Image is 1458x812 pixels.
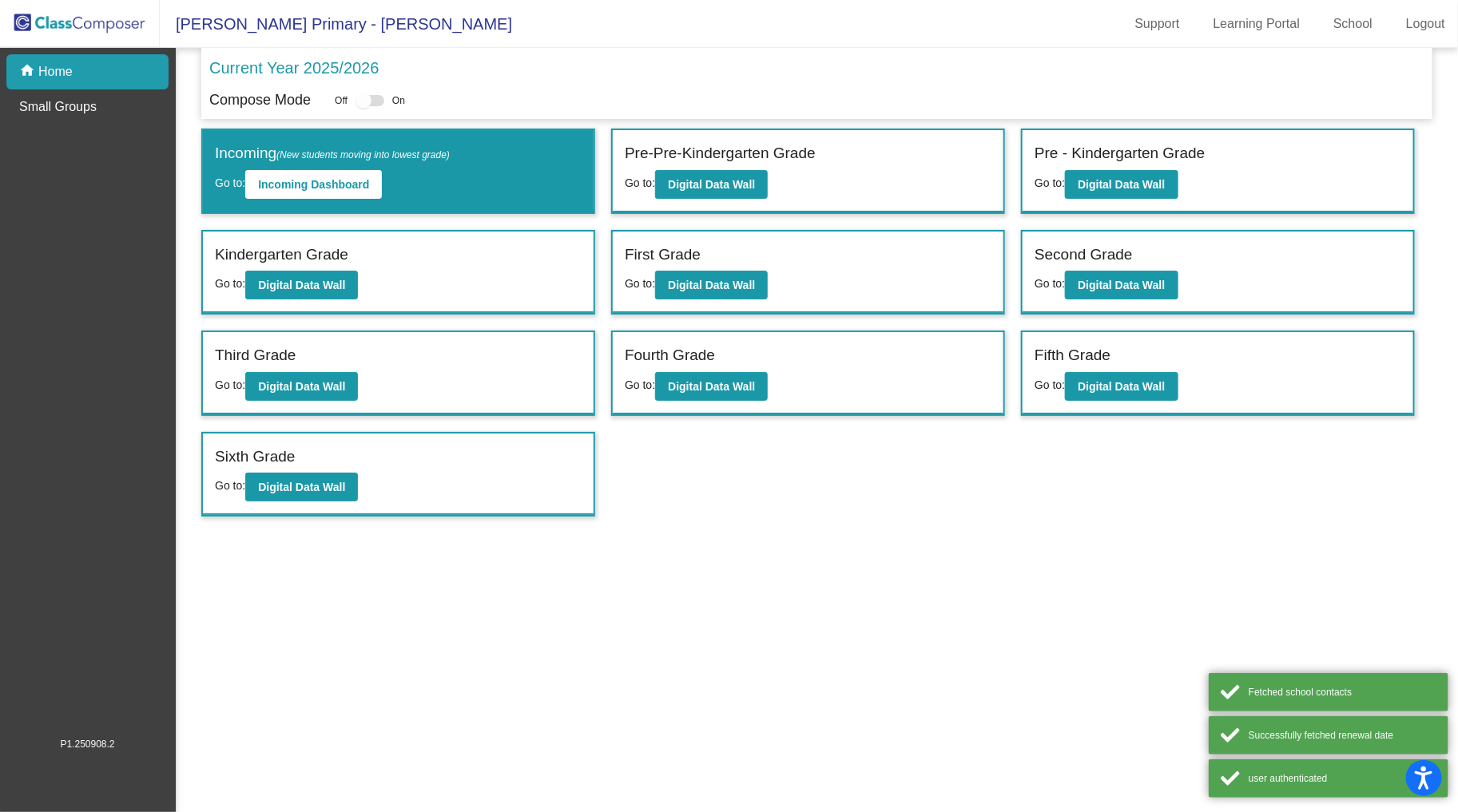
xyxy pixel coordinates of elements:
button: Digital Data Wall [655,372,768,401]
b: Digital Data Wall [258,380,345,393]
b: Digital Data Wall [668,178,755,191]
span: Go to: [1035,277,1065,290]
div: user authenticated [1249,771,1436,786]
b: Digital Data Wall [668,380,755,393]
label: Incoming [215,142,450,165]
button: Incoming Dashboard [245,170,382,199]
span: Go to: [1035,378,1065,391]
span: (New students moving into lowest grade) [276,149,450,160]
button: Digital Data Wall [1065,271,1178,299]
label: Pre - Kindergarten Grade [1035,142,1205,165]
span: Go to: [215,277,245,290]
a: School [1321,11,1385,37]
label: Third Grade [215,344,296,367]
span: Go to: [625,378,655,391]
span: [PERSON_NAME] Primary - [PERSON_NAME] [160,11,512,37]
label: Pre-Pre-Kindergarten Grade [625,142,816,165]
span: Go to: [215,479,245,492]
button: Digital Data Wall [1065,372,1178,401]
label: First Grade [625,244,701,267]
b: Digital Data Wall [258,481,345,493]
a: Support [1122,11,1193,37]
b: Digital Data Wall [1078,380,1165,393]
b: Digital Data Wall [1078,279,1165,291]
span: Go to: [625,176,655,189]
button: Digital Data Wall [1065,170,1178,199]
button: Digital Data Wall [245,372,358,401]
p: Small Groups [19,97,97,117]
b: Incoming Dashboard [258,178,369,191]
button: Digital Data Wall [245,271,358,299]
label: Second Grade [1035,244,1133,267]
b: Digital Data Wall [258,279,345,291]
div: Fetched school contacts [1249,685,1436,699]
b: Digital Data Wall [1078,178,1165,191]
span: Go to: [625,277,655,290]
label: Sixth Grade [215,446,295,469]
div: Successfully fetched renewal date [1249,728,1436,743]
span: Go to: [215,378,245,391]
span: Go to: [215,176,245,189]
label: Fifth Grade [1035,344,1110,367]
label: Fourth Grade [625,344,715,367]
b: Digital Data Wall [668,279,755,291]
span: Go to: [1035,176,1065,189]
label: Kindergarten Grade [215,244,348,267]
span: On [392,93,405,108]
button: Digital Data Wall [655,271,768,299]
a: Learning Portal [1201,11,1313,37]
button: Digital Data Wall [245,473,358,501]
p: Home [38,62,73,81]
span: Off [335,93,348,108]
p: Compose Mode [209,89,311,111]
button: Digital Data Wall [655,170,768,199]
p: Current Year 2025/2026 [209,56,379,80]
mat-icon: home [19,62,38,81]
a: Logout [1393,11,1458,37]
